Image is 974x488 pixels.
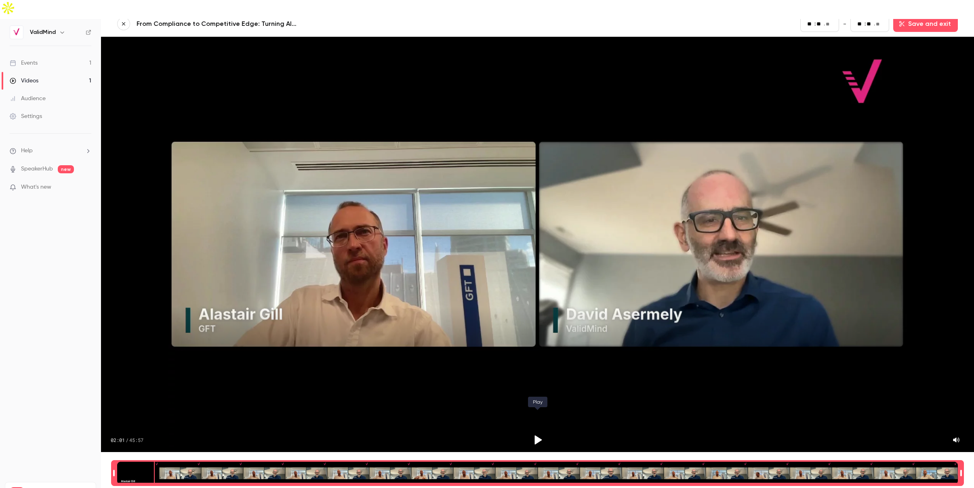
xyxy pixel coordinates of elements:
span: Help [21,147,33,155]
a: From Compliance to Competitive Edge: Turning AI Governance Into Business Value [137,19,330,29]
div: Videos [10,77,38,85]
span: : [865,20,866,28]
a: SpeakerHub [21,165,53,173]
fieldset: 45:57.00 [850,16,889,32]
div: Time range seconds end time [958,461,964,485]
span: 02:01 [111,437,125,443]
span: . [824,20,825,28]
div: Time range selector [117,462,958,484]
input: minutes [857,19,864,28]
h6: ValidMind [30,28,56,36]
input: seconds [867,19,873,28]
img: ValidMind [10,26,23,39]
button: Save and exit [893,16,958,32]
li: help-dropdown-opener [10,147,91,155]
input: milliseconds [826,20,832,29]
fieldset: 00:00.00 [800,16,839,32]
button: Play [528,430,547,450]
button: Mute [948,432,964,448]
div: 02:01 [111,437,143,443]
section: Video player [101,37,974,452]
span: What's new [21,183,51,191]
span: : [814,20,816,28]
div: Events [10,59,38,67]
div: Audience [10,95,46,103]
input: seconds [816,19,823,28]
span: - [843,19,846,29]
span: . [874,20,875,28]
span: 45:57 [129,437,143,443]
input: minutes [807,19,814,28]
span: new [58,165,74,173]
input: milliseconds [876,20,882,29]
span: / [126,437,128,443]
div: Time range seconds start time [111,461,117,485]
div: Settings [10,112,42,120]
